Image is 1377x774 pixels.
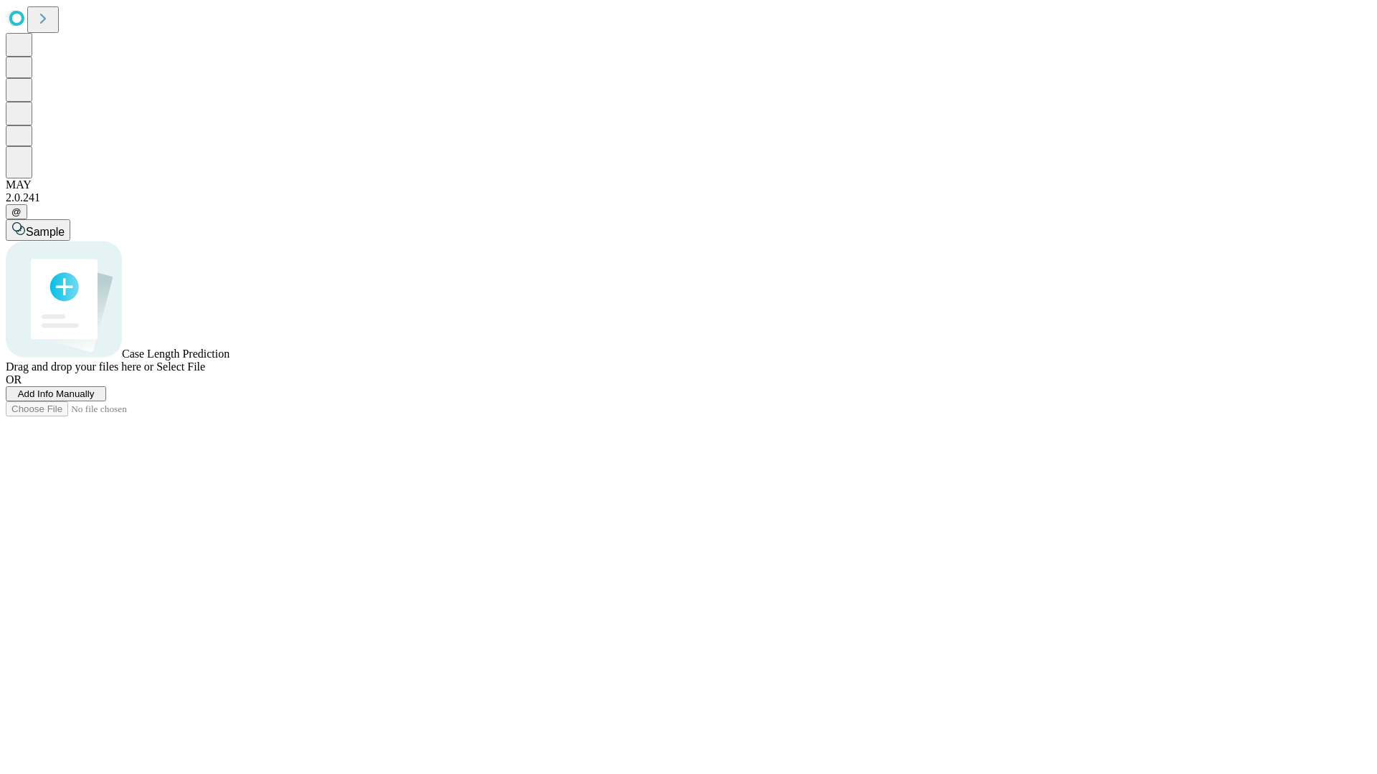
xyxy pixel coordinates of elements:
span: @ [11,206,22,217]
span: Case Length Prediction [122,348,229,360]
span: OR [6,373,22,386]
button: @ [6,204,27,219]
button: Add Info Manually [6,386,106,401]
span: Select File [156,360,205,373]
span: Drag and drop your files here or [6,360,153,373]
button: Sample [6,219,70,241]
div: 2.0.241 [6,191,1371,204]
span: Sample [26,226,65,238]
div: MAY [6,178,1371,191]
span: Add Info Manually [18,388,95,399]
